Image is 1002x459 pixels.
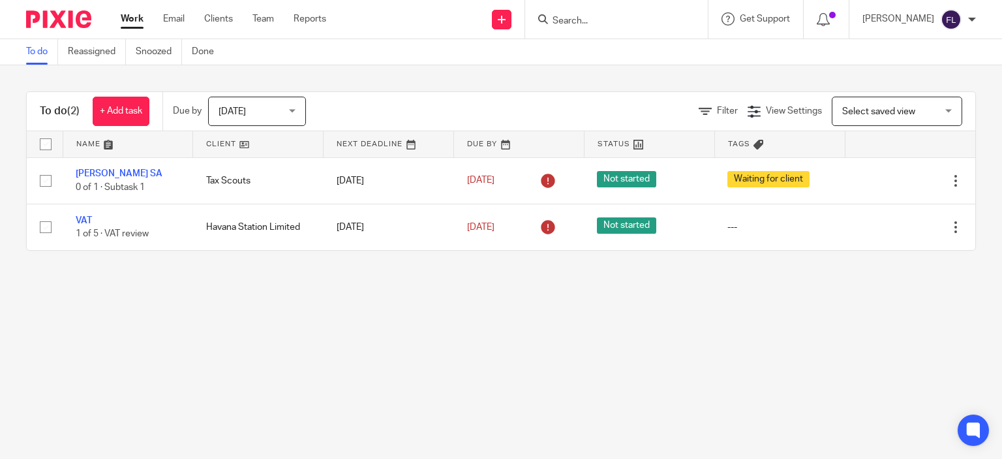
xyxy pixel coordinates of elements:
[941,9,962,30] img: svg%3E
[193,204,324,250] td: Havana Station Limited
[192,39,224,65] a: Done
[597,171,656,187] span: Not started
[76,216,92,225] a: VAT
[163,12,185,25] a: Email
[717,106,738,116] span: Filter
[193,157,324,204] td: Tax Scouts
[766,106,822,116] span: View Settings
[862,12,934,25] p: [PERSON_NAME]
[76,183,145,192] span: 0 of 1 · Subtask 1
[467,223,494,232] span: [DATE]
[727,171,810,187] span: Waiting for client
[67,106,80,116] span: (2)
[219,107,246,116] span: [DATE]
[173,104,202,118] p: Due by
[136,39,182,65] a: Snoozed
[40,104,80,118] h1: To do
[68,39,126,65] a: Reassigned
[76,169,162,178] a: [PERSON_NAME] SA
[252,12,274,25] a: Team
[121,12,144,25] a: Work
[324,157,454,204] td: [DATE]
[740,14,790,24] span: Get Support
[728,140,750,148] span: Tags
[294,12,326,25] a: Reports
[26,39,58,65] a: To do
[842,107,915,116] span: Select saved view
[551,16,669,27] input: Search
[26,10,91,28] img: Pixie
[204,12,233,25] a: Clients
[324,204,454,250] td: [DATE]
[76,229,149,238] span: 1 of 5 · VAT review
[727,221,832,234] div: ---
[597,217,656,234] span: Not started
[467,176,494,185] span: [DATE]
[93,97,149,126] a: + Add task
